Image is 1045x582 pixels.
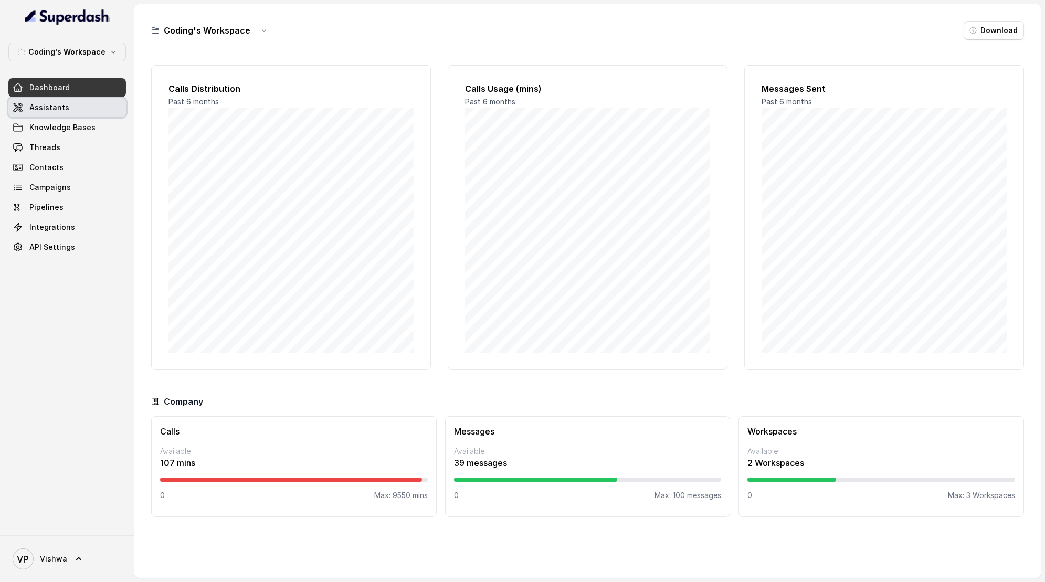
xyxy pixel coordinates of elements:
p: 107 mins [160,457,428,469]
a: Knowledge Bases [8,118,126,137]
button: Download [964,21,1024,40]
span: Knowledge Bases [29,122,96,133]
p: 39 messages [454,457,722,469]
p: Available [160,446,428,457]
h3: Coding's Workspace [164,24,250,37]
span: Threads [29,142,60,153]
p: Max: 3 Workspaces [948,490,1015,501]
h2: Messages Sent [762,82,1007,95]
p: Coding's Workspace [29,46,106,58]
p: Max: 100 messages [655,490,721,501]
h3: Company [164,395,203,408]
span: Dashboard [29,82,70,93]
button: Coding's Workspace [8,43,126,61]
span: Integrations [29,222,75,232]
span: API Settings [29,242,75,252]
span: Past 6 months [465,97,515,106]
p: 0 [747,490,752,501]
span: Vishwa [40,554,67,564]
h3: Messages [454,425,722,438]
h2: Calls Usage (mins) [465,82,710,95]
span: Contacts [29,162,64,173]
a: Contacts [8,158,126,177]
a: API Settings [8,238,126,257]
h3: Workspaces [747,425,1015,438]
a: Assistants [8,98,126,117]
img: light.svg [25,8,110,25]
a: Threads [8,138,126,157]
p: 0 [160,490,165,501]
p: Max: 9550 mins [374,490,428,501]
p: Available [747,446,1015,457]
text: VP [17,554,29,565]
h3: Calls [160,425,428,438]
p: Available [454,446,722,457]
span: Pipelines [29,202,64,213]
a: Campaigns [8,178,126,197]
h2: Calls Distribution [168,82,414,95]
p: 0 [454,490,459,501]
span: Past 6 months [762,97,812,106]
a: Integrations [8,218,126,237]
a: Pipelines [8,198,126,217]
span: Assistants [29,102,69,113]
span: Past 6 months [168,97,219,106]
span: Campaigns [29,182,71,193]
p: 2 Workspaces [747,457,1015,469]
a: Vishwa [8,544,126,574]
a: Dashboard [8,78,126,97]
